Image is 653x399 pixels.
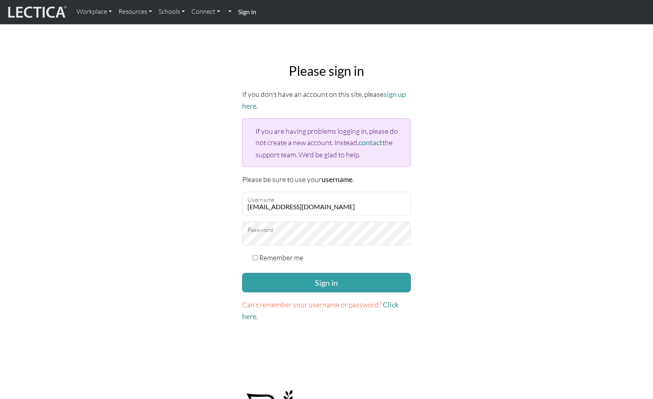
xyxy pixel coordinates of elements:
h2: Please sign in [242,63,411,79]
button: Sign in [242,273,411,292]
a: Sign in [235,3,260,21]
div: If you are having problems logging in, please do not create a new account. Instead, the support t... [242,118,411,167]
strong: Sign in [238,8,256,15]
strong: username [322,175,352,184]
a: Connect [188,3,223,20]
img: lecticalive [6,4,67,20]
a: Resources [115,3,155,20]
label: Remember me [259,252,303,263]
input: Username [242,192,411,215]
span: Can't remember your username or password? [242,300,382,309]
p: Please be sure to use your . [242,174,411,185]
a: contact [359,138,382,147]
p: If you don't have an account on this site, please . [242,88,411,112]
a: Workplace [73,3,115,20]
p: . [242,299,411,322]
a: Schools [155,3,188,20]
